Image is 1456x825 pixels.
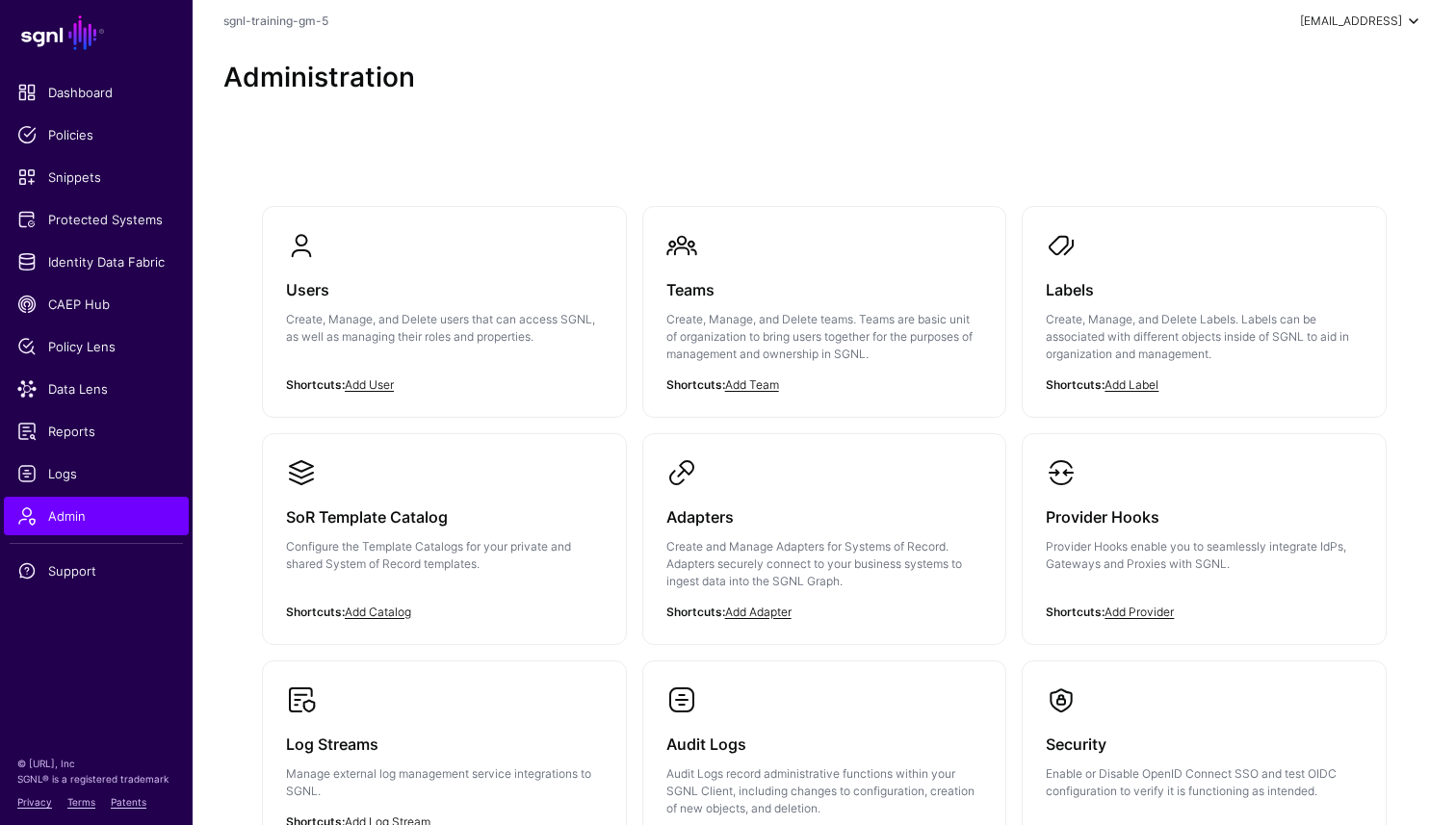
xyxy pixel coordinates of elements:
[666,377,725,392] strong: Shortcuts:
[17,125,175,144] span: Policies
[666,605,725,619] strong: Shortcuts:
[17,210,175,229] span: Protected Systems
[1046,731,1363,758] h3: Security
[17,771,175,786] p: SGNL® is a registered trademark
[223,13,328,28] a: sgnl-training-gm-5
[223,62,1425,94] h2: Administration
[1300,13,1402,30] div: [EMAIL_ADDRESS]
[4,243,189,281] a: Identity Data Fabric
[345,605,411,619] a: Add Catalog
[4,200,189,239] a: Protected Systems
[111,796,146,808] a: Patents
[345,377,394,392] a: Add User
[4,73,189,112] a: Dashboard
[1046,311,1363,363] p: Create, Manage, and Delete Labels. Labels can be associated with different objects inside of SGNL...
[1046,765,1363,800] p: Enable or Disable OpenID Connect SSO and test OIDC configuration to verify it is functioning as i...
[286,377,345,392] strong: Shortcuts:
[4,158,189,196] a: Snippets
[4,497,189,535] a: Admin
[643,434,1006,644] a: AdaptersCreate and Manage Adapters for Systems of Record. Adapters securely connect to your busin...
[666,311,983,363] p: Create, Manage, and Delete teams. Teams are basic unit of organization to bring users together fo...
[1105,605,1174,619] a: Add Provider
[263,207,626,400] a: UsersCreate, Manage, and Delete users that can access SGNL, as well as managing their roles and p...
[1046,276,1363,303] h3: Labels
[17,796,52,808] a: Privacy
[17,379,175,399] span: Data Lens
[17,252,175,271] span: Identity Data Fabric
[263,434,626,627] a: SoR Template CatalogConfigure the Template Catalogs for your private and shared System of Record ...
[666,503,983,530] h3: Adapters
[286,731,603,758] h3: Log Streams
[666,731,983,758] h3: Audit Logs
[17,295,175,314] span: CAEP Hub
[4,370,189,408] a: Data Lens
[4,285,189,323] a: CAEP Hub
[4,412,189,451] a: Reports
[666,538,983,590] p: Create and Manage Adapters for Systems of Record. Adapters securely connect to your business syst...
[286,311,603,346] p: Create, Manage, and Delete users that can access SGNL, as well as managing their roles and proper...
[12,12,181,54] a: SGNL
[17,464,175,483] span: Logs
[4,327,189,366] a: Policy Lens
[725,605,792,619] a: Add Adapter
[17,422,175,441] span: Reports
[1046,377,1105,392] strong: Shortcuts:
[1023,207,1386,417] a: LabelsCreate, Manage, and Delete Labels. Labels can be associated with different objects inside o...
[1023,434,1386,627] a: Provider HooksProvider Hooks enable you to seamlessly integrate IdPs, Gateways and Proxies with S...
[4,116,189,154] a: Policies
[1105,377,1158,392] a: Add Label
[17,83,175,102] span: Dashboard
[286,538,603,573] p: Configure the Template Catalogs for your private and shared System of Record templates.
[1023,661,1386,823] a: SecurityEnable or Disable OpenID Connect SSO and test OIDC configuration to verify it is function...
[643,207,1006,417] a: TeamsCreate, Manage, and Delete teams. Teams are basic unit of organization to bring users togeth...
[666,765,983,817] p: Audit Logs record administrative functions within your SGNL Client, including changes to configur...
[67,796,95,808] a: Terms
[666,276,983,303] h3: Teams
[1046,538,1363,573] p: Provider Hooks enable you to seamlessly integrate IdPs, Gateways and Proxies with SGNL.
[1046,503,1363,530] h3: Provider Hooks
[17,168,175,187] span: Snippets
[17,561,175,580] span: Support
[286,503,603,530] h3: SoR Template Catalog
[286,605,345,619] strong: Shortcuts:
[725,377,779,392] a: Add Team
[1046,605,1105,619] strong: Shortcuts:
[17,506,175,526] span: Admin
[4,454,189,493] a: Logs
[17,756,175,771] p: © [URL], Inc
[286,765,603,800] p: Manage external log management service integrations to SGNL.
[286,276,603,303] h3: Users
[17,337,175,356] span: Policy Lens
